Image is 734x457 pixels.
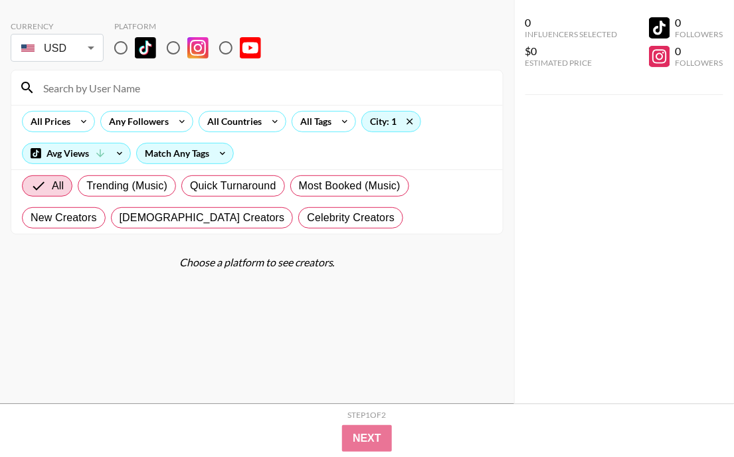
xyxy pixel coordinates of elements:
div: 0 [676,16,723,29]
div: Choose a platform to see creators. [11,256,504,269]
div: 0 [676,45,723,58]
div: Followers [676,29,723,39]
div: $0 [525,45,618,58]
img: YouTube [240,37,261,58]
div: All Countries [199,112,264,132]
div: Platform [114,21,272,31]
div: Currency [11,21,104,31]
div: City: 1 [362,112,420,132]
div: Any Followers [101,112,171,132]
span: Most Booked (Music) [299,178,401,194]
span: Quick Turnaround [190,178,276,194]
span: Trending (Music) [86,178,167,194]
div: Step 1 of 2 [348,410,387,420]
div: Influencers Selected [525,29,618,39]
button: Next [342,425,392,452]
span: Celebrity Creators [307,210,395,226]
span: [DEMOGRAPHIC_DATA] Creators [120,210,285,226]
iframe: Drift Widget Chat Controller [668,391,718,441]
input: Search by User Name [35,77,495,98]
div: Avg Views [23,143,130,163]
div: USD [13,37,101,60]
span: All [52,178,64,194]
div: Followers [676,58,723,68]
div: All Tags [292,112,334,132]
img: TikTok [135,37,156,58]
div: Match Any Tags [137,143,233,163]
div: Estimated Price [525,58,618,68]
img: Instagram [187,37,209,58]
div: 0 [525,16,618,29]
span: New Creators [31,210,97,226]
div: All Prices [23,112,73,132]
